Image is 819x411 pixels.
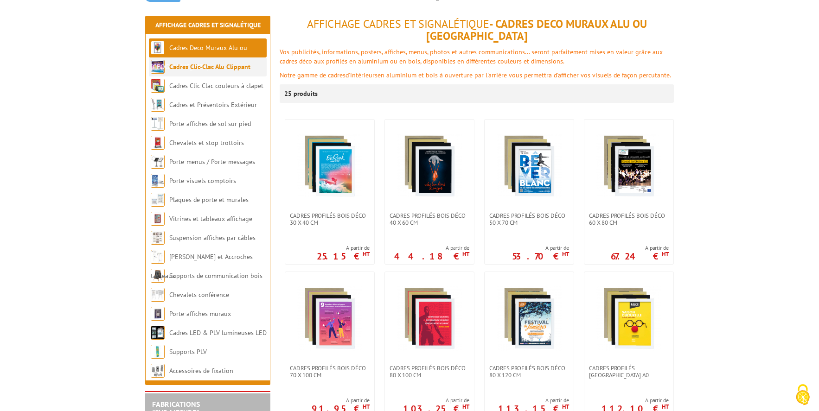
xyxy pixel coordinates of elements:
[317,253,370,259] p: 25.15 €
[498,397,569,404] span: A partir de
[512,244,569,252] span: A partir de
[589,365,669,379] span: Cadres Profilés [GEOGRAPHIC_DATA] A0
[662,250,669,258] sup: HT
[662,403,669,411] sup: HT
[485,365,574,379] a: Cadres Profilés Bois Déco 80 x 120 cm
[151,79,165,93] img: Cadres Clic-Clac couleurs à clapet
[169,310,231,318] a: Porte-affiches muraux
[151,253,253,280] a: [PERSON_NAME] et Accroches tableaux
[390,212,469,226] span: Cadres Profilés Bois Déco 40 x 60 cm
[151,307,165,321] img: Porte-affiches muraux
[297,133,362,198] img: Cadres Profilés Bois Déco 30 x 40 cm
[169,272,262,280] a: Supports de communication bois
[151,288,165,302] img: Chevalets conférence
[403,397,469,404] span: A partir de
[169,215,252,223] a: Vitrines et tableaux affichage
[169,82,263,90] a: Cadres Clic-Clac couleurs à clapet
[151,174,165,188] img: Porte-visuels comptoirs
[151,193,165,207] img: Plaques de porte et murales
[497,133,562,198] img: Cadres Profilés Bois Déco 50 x 70 cm
[280,71,346,79] font: Notre gamme de cadres
[584,212,673,226] a: Cadres Profilés Bois Déco 60 x 80 cm
[284,84,319,103] p: 25 produits
[151,231,165,245] img: Suspension affiches par câbles
[307,17,489,31] span: Affichage Cadres et Signalétique
[385,212,474,226] a: Cadres Profilés Bois Déco 40 x 60 cm
[611,244,669,252] span: A partir de
[312,397,370,404] span: A partir de
[462,250,469,258] sup: HT
[151,98,165,112] img: Cadres et Présentoirs Extérieur
[562,403,569,411] sup: HT
[297,286,362,351] img: Cadres Profilés Bois Déco 70 x 100 cm
[151,250,165,264] img: Cimaises et Accroches tableaux
[787,379,819,411] button: Cookies (fenêtre modale)
[169,120,251,128] a: Porte-affiches de sol sur pied
[169,177,236,185] a: Porte-visuels comptoirs
[601,397,669,404] span: A partir de
[151,41,165,55] img: Cadres Deco Muraux Alu ou Bois
[589,212,669,226] span: Cadres Profilés Bois Déco 60 x 80 cm
[169,139,244,147] a: Chevalets et stop trottoirs
[378,71,671,79] font: en aluminium et bois à ouverture par l'arrière vous permettra d’afficher vos visuels de façon per...
[596,133,661,198] img: Cadres Profilés Bois Déco 60 x 80 cm
[169,291,229,299] a: Chevalets conférence
[489,212,569,226] span: Cadres Profilés Bois Déco 50 x 70 cm
[151,364,165,378] img: Accessoires de fixation
[151,326,165,340] img: Cadres LED & PLV lumineuses LED
[169,329,267,337] a: Cadres LED & PLV lumineuses LED
[512,253,569,259] p: 53.70 €
[390,365,469,379] span: Cadres Profilés Bois Déco 80 x 100 cm
[611,253,669,259] p: 67.24 €
[151,44,247,71] a: Cadres Deco Muraux Alu ou [GEOGRAPHIC_DATA]
[489,365,569,379] span: Cadres Profilés Bois Déco 80 x 120 cm
[385,365,474,379] a: Cadres Profilés Bois Déco 80 x 100 cm
[169,348,207,356] a: Supports PLV
[169,234,256,242] a: Suspension affiches par câbles
[584,365,673,379] a: Cadres Profilés [GEOGRAPHIC_DATA] A0
[280,18,674,43] h1: - Cadres Deco Muraux Alu ou [GEOGRAPHIC_DATA]
[363,250,370,258] sup: HT
[497,286,562,351] img: Cadres Profilés Bois Déco 80 x 120 cm
[151,212,165,226] img: Vitrines et tableaux affichage
[562,250,569,258] sup: HT
[151,117,165,131] img: Porte-affiches de sol sur pied
[169,367,233,375] a: Accessoires de fixation
[169,196,249,204] a: Plaques de porte et murales
[280,48,663,65] font: Vos publicités, informations, posters, affiches, menus, photos et autres communications... seront...
[169,101,257,109] a: Cadres et Présentoirs Extérieur
[485,212,574,226] a: Cadres Profilés Bois Déco 50 x 70 cm
[346,71,378,79] font: d'intérieurs
[394,244,469,252] span: A partir de
[155,21,261,29] a: Affichage Cadres et Signalétique
[596,286,661,351] img: Cadres Profilés Bois Déco A0
[290,212,370,226] span: Cadres Profilés Bois Déco 30 x 40 cm
[285,212,374,226] a: Cadres Profilés Bois Déco 30 x 40 cm
[462,403,469,411] sup: HT
[290,365,370,379] span: Cadres Profilés Bois Déco 70 x 100 cm
[397,286,462,351] img: Cadres Profilés Bois Déco 80 x 100 cm
[285,365,374,379] a: Cadres Profilés Bois Déco 70 x 100 cm
[397,133,462,198] img: Cadres Profilés Bois Déco 40 x 60 cm
[317,244,370,252] span: A partir de
[363,403,370,411] sup: HT
[791,383,814,406] img: Cookies (fenêtre modale)
[151,155,165,169] img: Porte-menus / Porte-messages
[151,345,165,359] img: Supports PLV
[169,158,255,166] a: Porte-menus / Porte-messages
[151,136,165,150] img: Chevalets et stop trottoirs
[169,63,250,71] a: Cadres Clic-Clac Alu Clippant
[394,253,469,259] p: 44.18 €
